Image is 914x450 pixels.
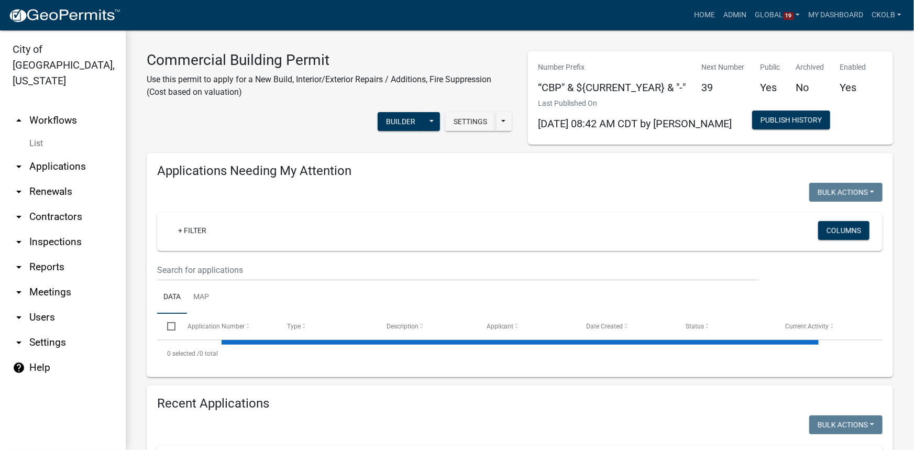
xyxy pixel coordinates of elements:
button: Settings [445,112,495,131]
span: 0 selected / [167,350,200,357]
h5: Yes [761,81,780,94]
i: arrow_drop_down [13,336,25,349]
i: arrow_drop_up [13,114,25,127]
h5: Yes [840,81,866,94]
h5: “CBP" & ${CURRENT_YEAR} & "-" [538,81,686,94]
a: Admin [720,5,751,25]
a: ckolb [867,5,906,25]
a: My Dashboard [804,5,867,25]
datatable-header-cell: Current Activity [776,314,875,339]
i: arrow_drop_down [13,211,25,223]
i: arrow_drop_down [13,236,25,248]
i: arrow_drop_down [13,311,25,324]
a: Home [690,5,720,25]
p: Next Number [702,62,745,73]
a: Global19 [751,5,805,25]
datatable-header-cell: Applicant [477,314,576,339]
datatable-header-cell: Select [157,314,177,339]
span: Type [287,323,301,330]
h5: No [796,81,824,94]
wm-modal-confirm: Workflow Publish History [752,117,830,125]
h4: Applications Needing My Attention [157,163,883,179]
a: Data [157,281,187,314]
i: help [13,361,25,374]
datatable-header-cell: Type [277,314,377,339]
span: Application Number [188,323,245,330]
span: 19 [784,12,794,20]
i: arrow_drop_down [13,160,25,173]
datatable-header-cell: Date Created [576,314,676,339]
span: Current Activity [786,323,829,330]
a: Map [187,281,215,314]
h3: Commercial Building Permit [147,51,512,69]
i: arrow_drop_down [13,261,25,273]
button: Bulk Actions [809,183,883,202]
button: Builder [378,112,424,131]
a: + Filter [170,221,215,240]
button: Bulk Actions [809,415,883,434]
p: Use this permit to apply for a New Build, Interior/Exterior Repairs / Additions, Fire Suppression... [147,73,512,98]
p: Archived [796,62,824,73]
span: Status [686,323,704,330]
button: Publish History [752,111,830,129]
button: Columns [818,221,869,240]
datatable-header-cell: Description [377,314,476,339]
h5: 39 [702,81,745,94]
p: Last Published On [538,98,732,109]
i: arrow_drop_down [13,286,25,299]
span: [DATE] 08:42 AM CDT by [PERSON_NAME] [538,117,732,130]
div: 0 total [157,341,883,367]
span: Applicant [487,323,514,330]
h4: Recent Applications [157,396,883,411]
p: Public [761,62,780,73]
span: Description [387,323,419,330]
p: Enabled [840,62,866,73]
datatable-header-cell: Status [676,314,775,339]
datatable-header-cell: Application Number [177,314,277,339]
i: arrow_drop_down [13,185,25,198]
input: Search for applications [157,259,759,281]
span: Date Created [586,323,623,330]
p: Number Prefix [538,62,686,73]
